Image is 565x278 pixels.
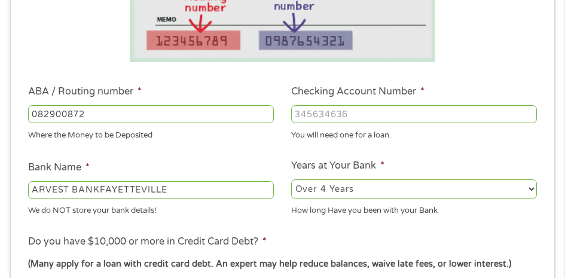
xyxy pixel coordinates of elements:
label: Checking Account Number [291,85,424,98]
div: We do NOT store your bank details! [28,201,274,217]
input: 263177916 [28,105,274,123]
label: Years at Your Bank [291,160,384,172]
div: You will need one for a loan. [291,126,537,142]
div: How long Have you been with your Bank [291,201,537,217]
label: Bank Name [28,161,90,174]
label: Do you have $10,000 or more in Credit Card Debt? [28,236,267,248]
div: Where the Money to be Deposited [28,126,274,142]
label: ABA / Routing number [28,85,142,98]
div: (Many apply for a loan with credit card debt. An expert may help reduce balances, waive late fees... [28,258,537,271]
input: 345634636 [291,105,537,123]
